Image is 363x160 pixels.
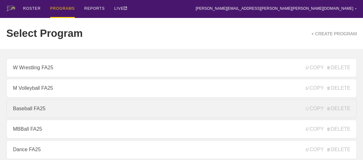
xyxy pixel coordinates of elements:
[327,85,350,91] span: DELETE
[306,106,324,111] span: COPY
[311,31,357,36] a: + CREATE PROGRAM
[6,140,357,159] a: Dance FA25
[6,6,15,11] img: logo
[6,79,357,98] a: M Volleyball FA25
[327,126,350,132] span: DELETE
[327,106,350,111] span: DELETE
[327,65,350,71] span: DELETE
[331,130,363,160] iframe: Chat Widget
[306,65,324,71] span: COPY
[6,99,357,118] a: Baseball FA25
[306,85,324,91] span: COPY
[306,126,324,132] span: COPY
[306,147,324,152] span: COPY
[6,58,357,77] a: W Wrestling FA25
[327,147,350,152] span: DELETE
[355,7,357,11] div: ▼
[6,120,357,139] a: MBBall FA25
